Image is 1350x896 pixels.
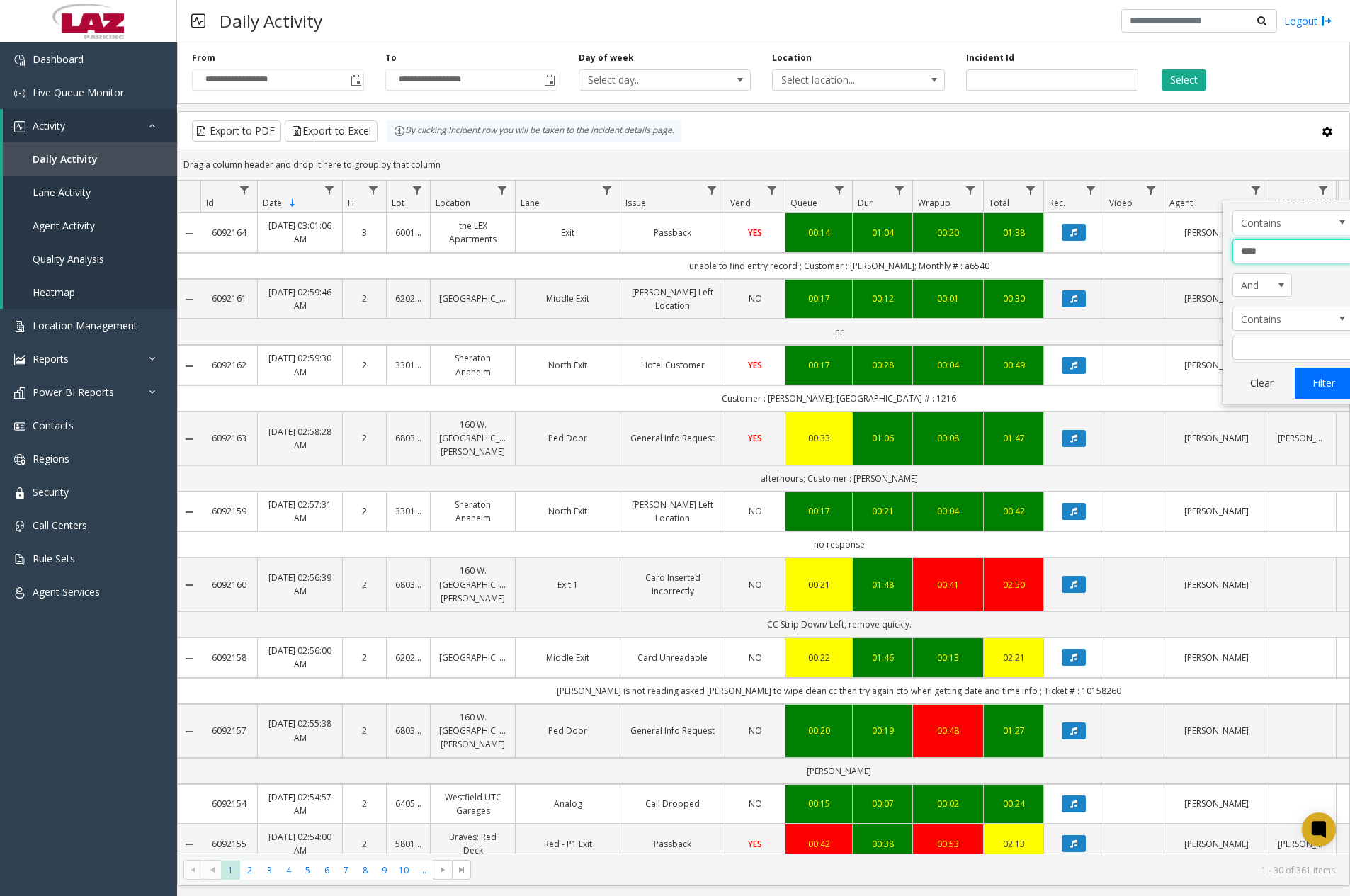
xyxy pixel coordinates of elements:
span: Toggle popup [348,70,363,90]
span: Issue [625,197,646,209]
span: NO [749,652,762,664]
a: 6092158 [209,651,249,664]
a: 2 [351,651,378,664]
span: Page 2 [240,861,259,880]
a: NO [734,651,776,664]
a: Agent Activity [3,209,177,242]
div: Data table [178,181,1349,854]
a: 2 [351,578,378,591]
span: Agent Activity [33,219,95,232]
a: 00:01 [921,292,975,305]
a: 00:02 [921,797,975,810]
a: Exit [524,226,611,239]
a: 01:38 [992,226,1035,239]
span: And [1233,274,1280,297]
button: Export to Excel [285,120,378,142]
div: 00:15 [794,797,844,810]
a: 6092157 [209,724,249,737]
a: Red - P1 Exit [524,837,611,851]
span: Select day... [579,70,716,90]
label: From [192,52,215,64]
div: 00:17 [794,504,844,518]
a: 2 [351,358,378,372]
a: [DATE] 03:01:06 AM [266,219,334,246]
a: Passback [629,837,716,851]
span: Rule Sets [33,552,75,565]
a: 6092160 [209,578,249,591]
a: 6092161 [209,292,249,305]
a: 00:42 [794,837,844,851]
span: Page 11 [414,861,433,880]
a: North Exit [524,504,611,518]
img: 'icon' [14,487,25,499]
span: Power BI Reports [33,385,114,399]
a: 00:53 [921,837,975,851]
span: H [348,197,354,209]
a: Collapse Details [178,361,200,372]
span: Queue [790,197,817,209]
a: 00:22 [794,651,844,664]
a: [PERSON_NAME] [1173,797,1260,810]
span: Page 1 [221,861,240,880]
a: YES [734,226,776,239]
a: [DATE] 02:59:30 AM [266,351,334,378]
a: Lane Filter Menu [598,181,617,200]
span: Agent Services [33,585,100,599]
label: To [385,52,397,64]
a: 640580 [395,797,421,810]
a: Middle Exit [524,651,611,664]
div: 00:14 [794,226,844,239]
span: Lane [521,197,540,209]
img: 'icon' [14,55,25,66]
div: 00:08 [921,431,975,445]
a: Activity [3,109,177,142]
span: NO [749,505,762,517]
span: Date [263,197,282,209]
a: 00:04 [921,504,975,518]
a: 00:21 [794,578,844,591]
div: 00:20 [794,724,844,737]
div: 00:21 [861,504,904,518]
a: Westfield UTC Garages [439,790,506,817]
span: Id [206,197,214,209]
a: 2 [351,292,378,305]
a: Passback [629,226,716,239]
span: Page 10 [395,861,414,880]
div: 00:38 [861,837,904,851]
a: Collapse Details [178,294,200,305]
a: Issue Filter Menu [703,181,722,200]
a: Lot Filter Menu [408,181,427,200]
img: 'icon' [14,354,25,365]
span: YES [748,359,762,371]
div: 00:13 [921,651,975,664]
a: H Filter Menu [364,181,383,200]
img: 'icon' [14,321,25,332]
a: [GEOGRAPHIC_DATA] [439,292,506,305]
a: 00:42 [992,504,1035,518]
a: NO [734,797,776,810]
a: Daily Activity [3,142,177,176]
span: Contains [1233,211,1328,234]
div: 01:04 [861,226,904,239]
a: [PERSON_NAME] [1173,292,1260,305]
span: Heatmap [33,285,75,299]
a: 00:49 [992,358,1035,372]
a: 02:13 [992,837,1035,851]
a: Sheraton Anaheim [439,351,506,378]
a: [PERSON_NAME] [1278,837,1327,851]
div: 00:33 [794,431,844,445]
a: 6092159 [209,504,249,518]
a: 620264 [395,651,421,664]
a: General Info Request [629,431,716,445]
a: 00:19 [861,724,904,737]
a: 160 W. [GEOGRAPHIC_DATA][PERSON_NAME] [439,418,506,459]
img: 'icon' [14,454,25,465]
a: [PERSON_NAME] [1173,837,1260,851]
a: Queue Filter Menu [830,181,849,200]
span: Location Management [33,319,137,332]
a: Middle Exit [524,292,611,305]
